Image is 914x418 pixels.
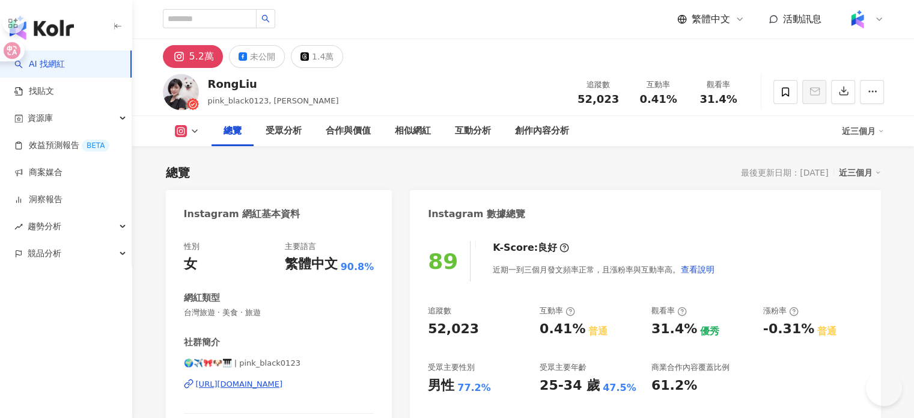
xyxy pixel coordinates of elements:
[540,306,575,316] div: 互動率
[163,45,223,68] button: 5.2萬
[428,362,475,373] div: 受眾主要性別
[208,76,339,91] div: RongLiu
[184,358,374,369] span: 🌍✈️🎀🐶🎹 | pink_black0123
[783,13,821,25] span: 活動訊息
[651,306,687,316] div: 觀看率
[14,167,62,179] a: 商案媒合
[603,381,636,395] div: 47.5%
[457,381,491,395] div: 77.2%
[184,207,300,221] div: Instagram 網紅基本資料
[866,370,902,406] iframe: Help Scout Beacon - Open
[428,320,479,339] div: 52,023
[312,48,334,65] div: 1.4萬
[14,58,65,70] a: searchAI 找網紅
[763,306,799,316] div: 漲粉率
[680,257,715,281] button: 查看說明
[540,377,600,395] div: 25-34 歲
[588,325,608,338] div: 普通
[184,307,374,318] span: 台灣旅遊 · 美食 · 旅遊
[576,79,621,91] div: 追蹤數
[14,194,62,206] a: 洞察報告
[184,255,197,274] div: 女
[28,213,61,240] span: 趨勢分析
[28,105,53,132] span: 資源庫
[261,14,270,23] span: search
[184,336,220,349] div: 社群簡介
[846,8,869,31] img: Kolr%20app%20icon%20%281%29.png
[208,96,339,105] span: pink_black0123, [PERSON_NAME]
[681,265,714,274] span: 查看說明
[14,85,54,97] a: 找貼文
[493,241,569,254] div: K-Score :
[696,79,742,91] div: 觀看率
[291,45,343,68] button: 1.4萬
[428,377,454,395] div: 男性
[577,93,619,105] span: 52,023
[184,379,374,390] a: [URL][DOMAIN_NAME]
[184,241,200,252] div: 性別
[250,48,275,65] div: 未公開
[341,260,374,274] span: 90.8%
[395,124,431,138] div: 相似網紅
[651,362,730,373] div: 商業合作內容覆蓋比例
[10,16,74,40] img: logo
[428,249,458,274] div: 89
[455,124,491,138] div: 互動分析
[229,45,285,68] button: 未公開
[817,325,836,338] div: 普通
[14,223,23,231] span: rise
[326,124,371,138] div: 合作與價值
[692,13,730,26] span: 繁體中文
[636,79,681,91] div: 互動率
[515,124,569,138] div: 創作內容分析
[166,164,190,181] div: 總覽
[14,140,109,152] a: 效益預測報告BETA
[428,207,525,221] div: Instagram 數據總覽
[266,124,302,138] div: 受眾分析
[285,255,338,274] div: 繁體中文
[651,377,697,395] div: 61.2%
[540,320,585,339] div: 0.41%
[842,121,884,141] div: 近三個月
[540,362,586,373] div: 受眾主要年齡
[196,379,283,390] div: [URL][DOMAIN_NAME]
[163,74,199,110] img: KOL Avatar
[741,168,828,177] div: 最後更新日期：[DATE]
[699,93,737,105] span: 31.4%
[839,165,881,180] div: 近三個月
[285,241,316,252] div: 主要語言
[700,325,719,338] div: 優秀
[639,93,677,105] span: 0.41%
[493,257,715,281] div: 近期一到三個月發文頻率正常，且漲粉率與互動率高。
[763,320,814,339] div: -0.31%
[28,240,61,267] span: 競品分析
[651,320,697,339] div: 31.4%
[224,124,242,138] div: 總覽
[189,48,214,65] div: 5.2萬
[538,241,557,254] div: 良好
[184,292,220,304] div: 網紅類型
[428,306,451,316] div: 追蹤數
